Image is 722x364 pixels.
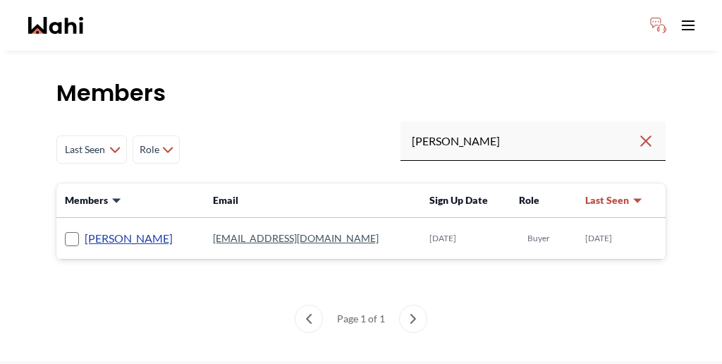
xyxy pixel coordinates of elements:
[65,193,122,207] button: Members
[85,229,173,248] a: [PERSON_NAME]
[139,137,159,162] span: Role
[63,137,106,162] span: Last Seen
[674,11,702,40] button: Toggle open navigation menu
[421,218,510,260] td: [DATE]
[585,193,629,207] span: Last Seen
[28,17,83,34] a: Wahi homepage
[577,218,666,260] td: [DATE]
[637,128,654,154] button: Clear search
[213,194,238,206] span: Email
[65,193,108,207] span: Members
[213,232,379,244] a: [EMAIL_ADDRESS][DOMAIN_NAME]
[56,79,666,107] h1: Members
[56,305,666,333] nav: Members List pagination
[585,193,643,207] button: Last Seen
[412,128,637,154] input: Search input
[331,305,391,333] div: Page 1 of 1
[527,233,550,244] span: Buyer
[429,194,488,206] span: Sign Up Date
[519,194,539,206] span: Role
[295,305,323,333] button: previous page
[399,305,427,333] button: next page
